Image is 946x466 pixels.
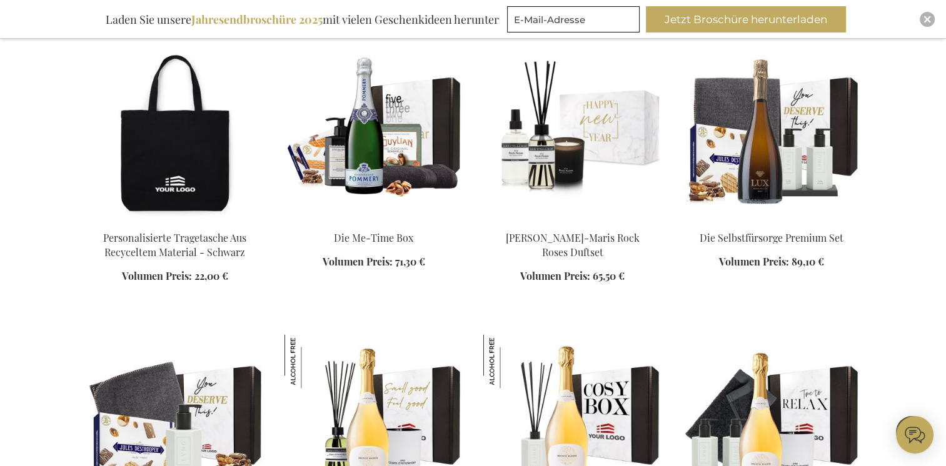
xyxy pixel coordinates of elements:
[191,12,323,27] b: Jahresendbroschüre 2025
[682,216,861,227] a: The Premium Selfcare Set
[923,16,931,23] img: Close
[323,255,425,269] a: Volumen Preis: 71,30 €
[520,269,590,282] span: Volumen Preis:
[593,269,625,282] span: 65,50 €
[719,255,789,268] span: Volumen Preis:
[483,334,537,388] img: Die Luxe Duftbox
[506,231,640,259] a: [PERSON_NAME]-Maris Rock Roses Duftset
[920,12,935,27] div: Close
[194,269,228,282] span: 22,00 €
[284,216,463,227] a: Die Me-Time Box
[792,255,824,268] span: 89,10 €
[86,46,264,221] img: Personalised Recycled Tote Bag - Black
[323,255,393,268] span: Volumen Preis:
[284,334,338,388] img: Das Ultimative Relax Duftset
[395,255,425,268] span: 71,30 €
[507,6,643,36] form: marketing offers and promotions
[483,216,662,227] a: Marie-Stella-Maris Rock Roses Fragrance Set
[520,269,625,284] a: Volumen Preis: 65,50 €
[483,46,662,221] img: Marie-Stella-Maris Rock Roses Fragrance Set
[122,269,192,282] span: Volumen Preis:
[719,255,824,269] a: Volumen Preis: 89,10 €
[122,269,228,284] a: Volumen Preis: 22,00 €
[896,416,933,454] iframe: belco-activator-frame
[700,231,843,244] a: Die Selbstfürsorge Premium Set
[284,46,463,221] img: Die Me-Time Box
[103,231,246,259] a: Personalisierte Tragetasche Aus Recyceltem Material - Schwarz
[100,6,505,32] div: Laden Sie unsere mit vielen Geschenkideen herunter
[682,46,861,221] img: The Premium Selfcare Set
[646,6,846,32] button: Jetzt Broschüre herunterladen
[86,216,264,227] a: Personalised Recycled Tote Bag - Black
[334,231,413,244] a: Die Me-Time Box
[507,6,640,32] input: E-Mail-Adresse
